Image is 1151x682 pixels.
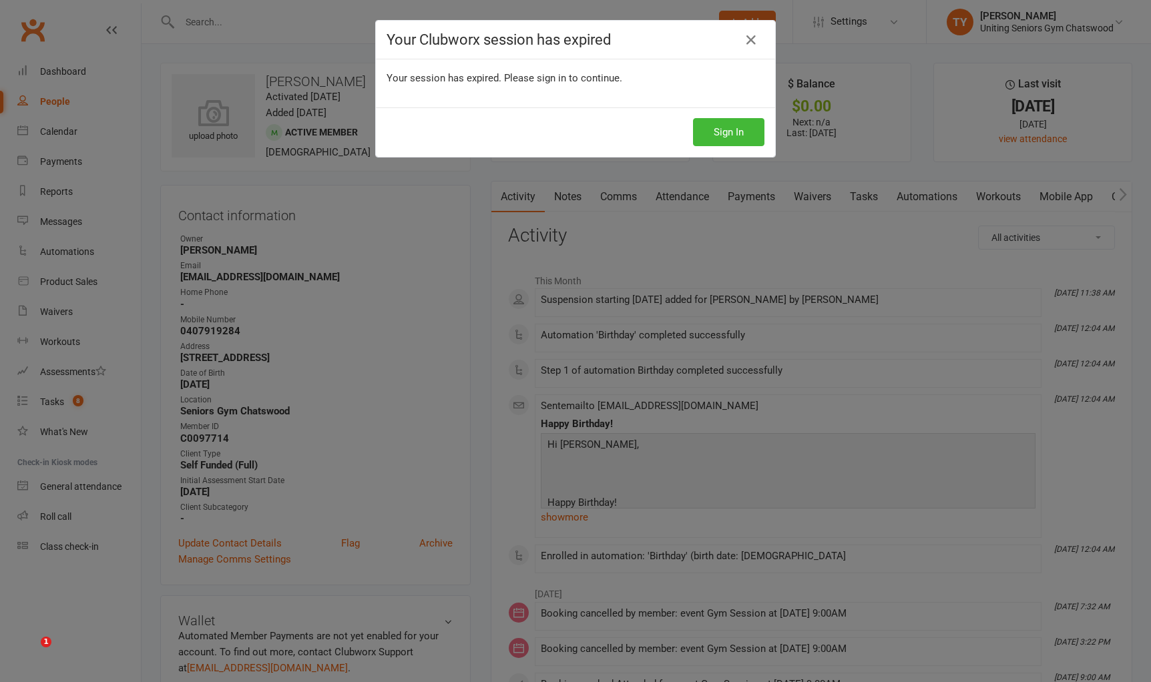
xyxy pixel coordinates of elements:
[740,29,762,51] a: Close
[693,118,764,146] button: Sign In
[387,31,764,48] h4: Your Clubworx session has expired
[387,72,622,84] span: Your session has expired. Please sign in to continue.
[13,637,45,669] iframe: Intercom live chat
[41,637,51,647] span: 1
